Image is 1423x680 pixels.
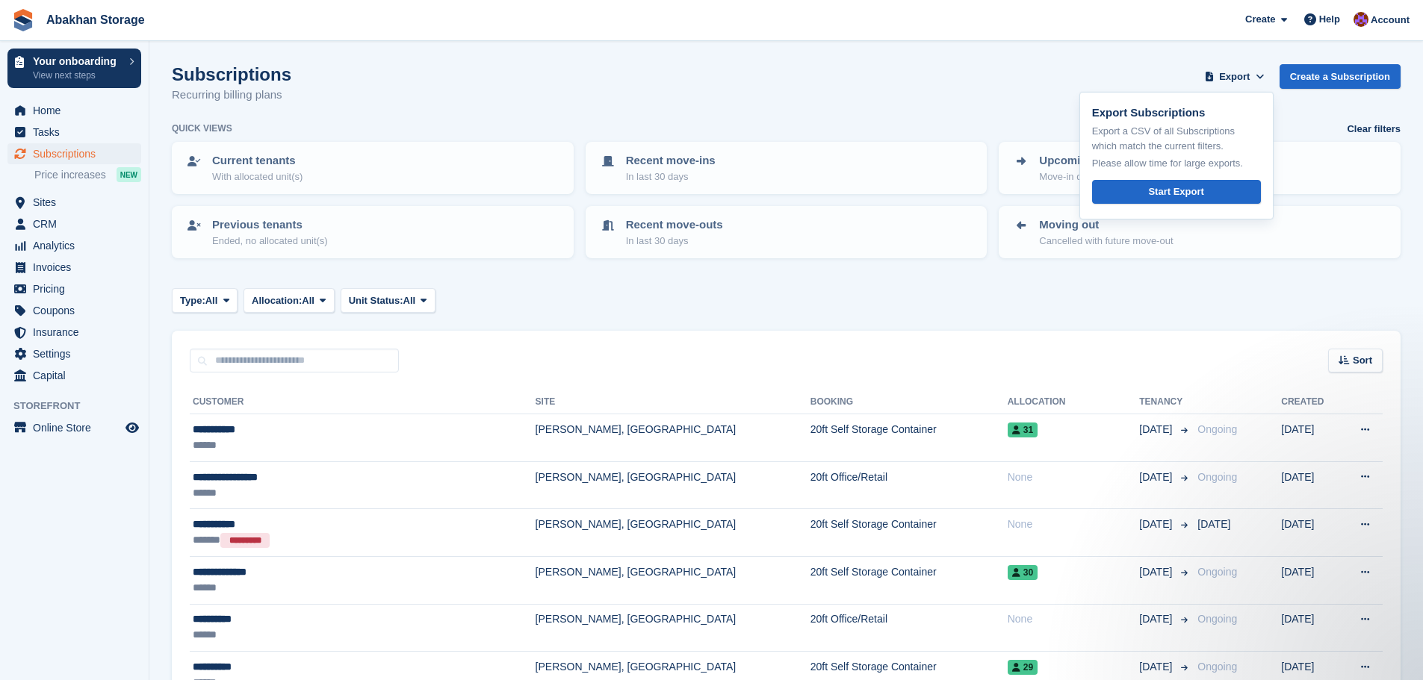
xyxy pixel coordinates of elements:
[33,213,123,234] span: CRM
[33,365,123,386] span: Capital
[33,122,123,143] span: Tasks
[7,278,141,299] a: menu
[1092,105,1261,122] p: Export Subscriptions
[34,168,106,182] span: Price increases
[1139,564,1175,580] span: [DATE]
[172,64,291,84] h1: Subscriptions
[810,556,1008,604] td: 20ft Self Storage Container
[33,235,123,256] span: Analytics
[1197,471,1237,483] span: Ongoing
[810,390,1008,414] th: Booking
[536,509,810,557] td: [PERSON_NAME], [GEOGRAPHIC_DATA]
[536,604,810,652] td: [PERSON_NAME], [GEOGRAPHIC_DATA]
[33,143,123,164] span: Subscriptions
[33,192,123,213] span: Sites
[172,87,291,104] p: Recurring billing plans
[1092,124,1261,153] p: Export a CSV of all Subscriptions which match the current filters.
[1008,660,1038,675] span: 29
[587,143,986,193] a: Recent move-ins In last 30 days
[1281,509,1339,557] td: [DATE]
[34,166,141,183] a: Price increases NEW
[190,390,536,414] th: Customer
[587,208,986,257] a: Recent move-outs In last 30 days
[1281,556,1339,604] td: [DATE]
[1139,422,1175,437] span: [DATE]
[1280,64,1401,89] a: Create a Subscription
[33,300,123,321] span: Coupons
[1000,208,1399,257] a: Moving out Cancelled with future move-out
[1347,122,1401,137] a: Clear filters
[212,216,328,234] p: Previous tenants
[1371,13,1410,28] span: Account
[1139,517,1175,532] span: [DATE]
[536,556,810,604] td: [PERSON_NAME], [GEOGRAPHIC_DATA]
[40,7,151,32] a: Abakhan Storage
[13,399,149,414] span: Storefront
[1008,470,1140,485] div: None
[172,122,232,135] h6: Quick views
[7,213,141,234] a: menu
[7,257,141,278] a: menu
[1039,234,1173,249] p: Cancelled with future move-out
[123,419,141,437] a: Preview store
[1039,169,1146,184] p: Move-in date > [DATE]
[7,122,141,143] a: menu
[1245,12,1275,27] span: Create
[1319,12,1340,27] span: Help
[1353,353,1372,368] span: Sort
[7,322,141,343] a: menu
[1139,659,1175,675] span: [DATE]
[536,390,810,414] th: Site
[212,152,303,169] p: Current tenants
[1354,12,1368,27] img: William Abakhan
[7,192,141,213] a: menu
[1092,180,1261,205] a: Start Export
[1000,143,1399,193] a: Upcoming move-ins Move-in date > [DATE]
[7,417,141,438] a: menu
[7,300,141,321] a: menu
[1202,64,1268,89] button: Export
[1197,518,1230,530] span: [DATE]
[7,143,141,164] a: menu
[1008,565,1038,580] span: 30
[7,343,141,364] a: menu
[252,293,302,308] span: Allocation:
[1148,184,1203,199] div: Start Export
[205,293,218,308] span: All
[1008,422,1038,437] span: 31
[341,288,435,313] button: Unit Status: All
[1219,69,1250,84] span: Export
[1008,611,1140,627] div: None
[1092,156,1261,171] p: Please allow time for large exports.
[1197,423,1237,435] span: Ongoing
[33,417,123,438] span: Online Store
[212,169,303,184] p: With allocated unit(s)
[33,278,123,299] span: Pricing
[7,100,141,121] a: menu
[244,288,335,313] button: Allocation: All
[1281,390,1339,414] th: Created
[12,9,34,31] img: stora-icon-8386f47178a22dfd0bd8f6a31ec36ba5ce8667c1dd55bd0f319d3a0aa187defe.svg
[349,293,403,308] span: Unit Status:
[1039,152,1146,169] p: Upcoming move-ins
[7,49,141,88] a: Your onboarding View next steps
[33,56,122,66] p: Your onboarding
[536,461,810,509] td: [PERSON_NAME], [GEOGRAPHIC_DATA]
[173,143,572,193] a: Current tenants With allocated unit(s)
[33,322,123,343] span: Insurance
[33,100,123,121] span: Home
[117,167,141,182] div: NEW
[173,208,572,257] a: Previous tenants Ended, no allocated unit(s)
[626,169,716,184] p: In last 30 days
[1197,661,1237,673] span: Ongoing
[212,234,328,249] p: Ended, no allocated unit(s)
[7,365,141,386] a: menu
[302,293,314,308] span: All
[626,216,723,234] p: Recent move-outs
[1039,216,1173,234] p: Moving out
[33,343,123,364] span: Settings
[810,509,1008,557] td: 20ft Self Storage Container
[180,293,205,308] span: Type:
[626,152,716,169] p: Recent move-ins
[7,235,141,256] a: menu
